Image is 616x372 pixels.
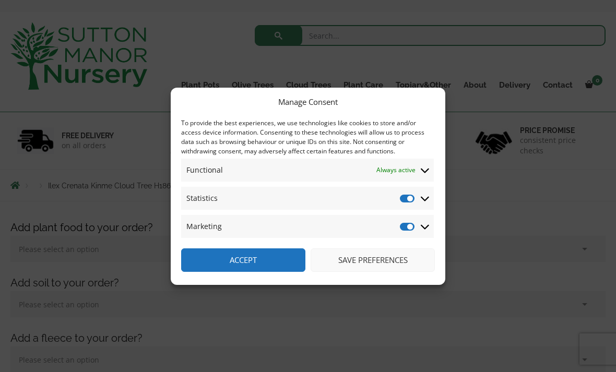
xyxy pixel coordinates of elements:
[181,118,434,156] div: To provide the best experiences, we use technologies like cookies to store and/or access device i...
[376,164,416,176] span: Always active
[181,248,305,272] button: Accept
[186,164,223,176] span: Functional
[181,187,434,210] summary: Statistics
[186,192,218,205] span: Statistics
[181,215,434,238] summary: Marketing
[311,248,435,272] button: Save preferences
[181,159,434,182] summary: Functional Always active
[278,95,338,108] div: Manage Consent
[186,220,222,233] span: Marketing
